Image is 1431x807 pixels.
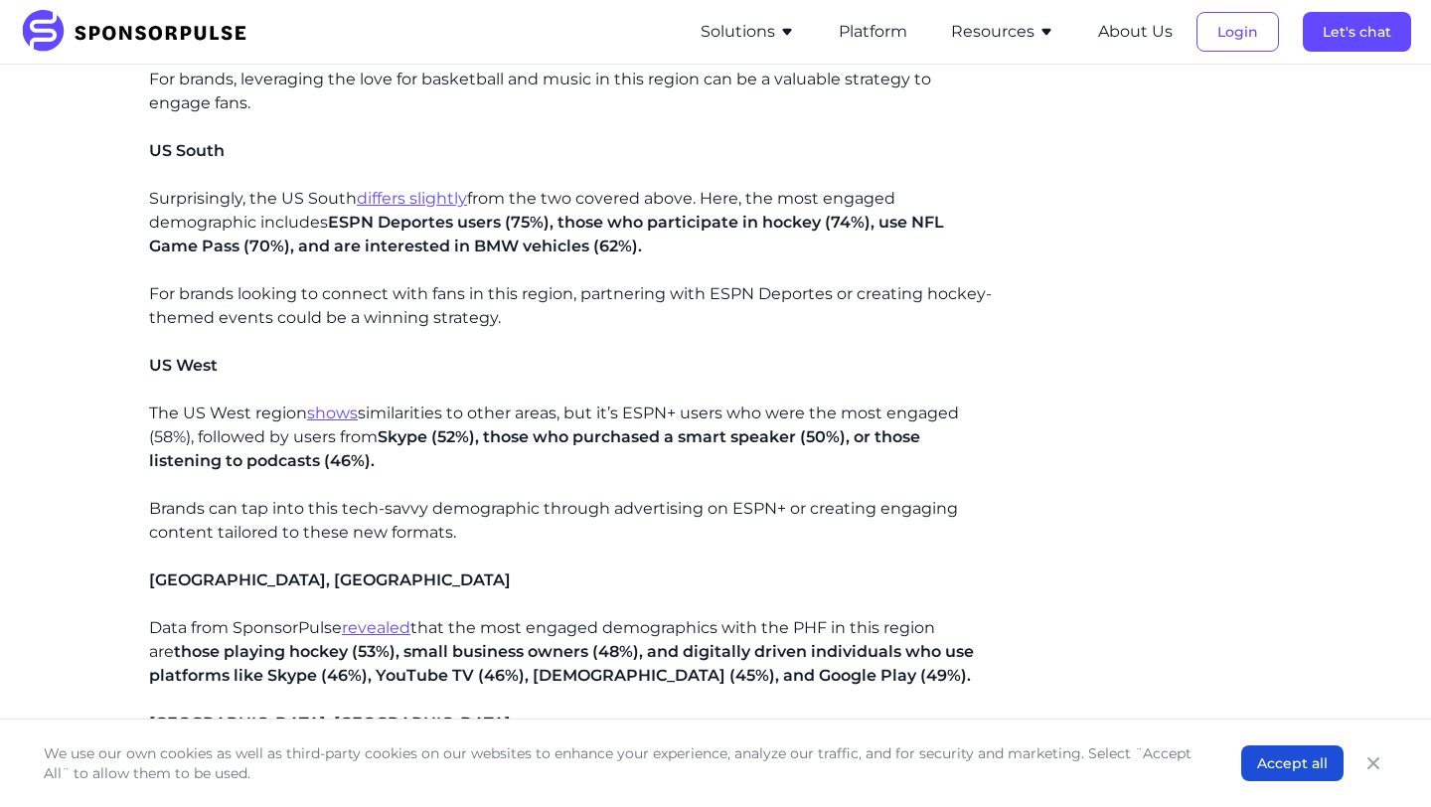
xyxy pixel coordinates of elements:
[1098,23,1173,41] a: About Us
[149,497,995,545] p: Brands can tap into this tech-savvy demographic through advertising on ESPN+ or creating engaging...
[1196,23,1279,41] a: Login
[307,403,358,422] a: shows
[839,20,907,44] button: Platform
[1241,745,1344,781] button: Accept all
[149,714,511,732] span: [GEOGRAPHIC_DATA], [GEOGRAPHIC_DATA]
[149,402,995,473] p: The US West region similarities to other areas, but it’s ESPN+ users who were the most engaged (5...
[149,642,974,685] span: those playing hockey (53%), small business owners (48%), and digitally driven individuals who use...
[149,616,995,688] p: Data from SponsorPulse that the most engaged demographics with the PHF in this region are
[951,20,1054,44] button: Resources
[149,427,920,470] span: Skype (52%), those who purchased a smart speaker (50%), or those listening to podcasts (46%).
[1098,20,1173,44] button: About Us
[149,356,218,375] span: US West
[1196,12,1279,52] button: Login
[342,618,410,637] a: revealed
[1332,712,1431,807] iframe: Chat Widget
[149,282,995,330] p: For brands looking to connect with fans in this region, partnering with ESPN Deportes or creating...
[1303,23,1411,41] a: Let's chat
[20,10,261,54] img: SponsorPulse
[149,213,944,255] span: ESPN Deportes users (75%), those who participate in hockey (74%), use NFL Game Pass (70%), and ar...
[149,570,511,589] span: [GEOGRAPHIC_DATA], [GEOGRAPHIC_DATA]
[839,23,907,41] a: Platform
[149,141,225,160] span: US South
[357,189,467,208] a: differs slightly
[1303,12,1411,52] button: Let's chat
[149,68,995,115] p: For brands, leveraging the love for basketball and music in this region can be a valuable strateg...
[149,187,995,258] p: Surprisingly, the US South from the two covered above. Here, the most engaged demographic includes
[44,743,1201,783] p: We use our own cookies as well as third-party cookies on our websites to enhance your experience,...
[701,20,795,44] button: Solutions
